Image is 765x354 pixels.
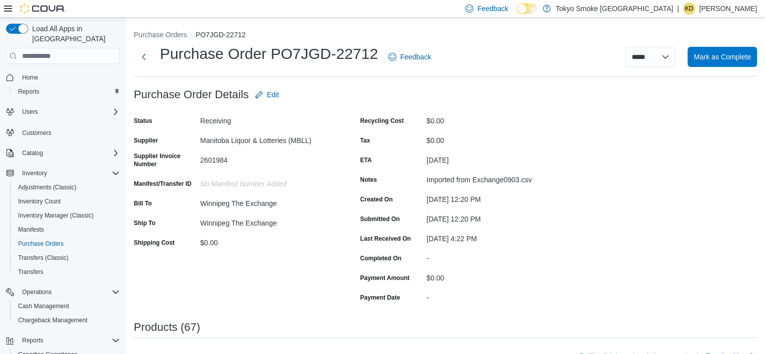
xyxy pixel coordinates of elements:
[556,3,673,15] p: Tokyo Smoke [GEOGRAPHIC_DATA]
[251,85,283,105] button: Edit
[18,316,88,324] span: Chargeback Management
[18,240,64,248] span: Purchase Orders
[360,254,401,262] label: Completed On
[20,4,65,14] img: Cova
[200,132,335,145] div: Manitoba Liquor & Lotteries (MBLL)
[134,180,192,188] label: Manifest/Transfer ID
[134,239,175,247] label: Shipping Cost
[2,146,124,160] button: Catalog
[10,194,124,208] button: Inventory Count
[14,238,120,250] span: Purchase Orders
[18,268,43,276] span: Transfers
[683,3,695,15] div: Kamiele Dziadek
[134,30,757,42] nav: An example of EuiBreadcrumbs
[18,254,68,262] span: Transfers (Classic)
[14,181,120,193] span: Adjustments (Classic)
[200,152,335,164] div: 2601984
[14,300,120,312] span: Cash Management
[18,72,42,84] a: Home
[360,274,409,282] label: Payment Amount
[2,70,124,85] button: Home
[360,176,377,184] label: Notes
[134,199,152,207] label: Bill To
[18,286,56,298] button: Operations
[18,334,120,346] span: Reports
[14,252,120,264] span: Transfers (Classic)
[14,195,65,207] a: Inventory Count
[427,172,561,184] div: Imported from Exchange0903.csv
[14,181,80,193] a: Adjustments (Classic)
[14,86,120,98] span: Reports
[134,152,196,168] label: Supplier Invoice Number
[18,211,94,220] span: Inventory Manager (Classic)
[22,288,52,296] span: Operations
[14,314,92,326] a: Chargeback Management
[384,47,435,67] a: Feedback
[360,117,404,125] label: Recycling Cost
[18,286,120,298] span: Operations
[360,235,411,243] label: Last Received On
[200,113,335,125] div: Receiving
[18,226,44,234] span: Manifests
[18,127,55,139] a: Customers
[427,191,561,203] div: [DATE] 12:20 PM
[18,106,120,118] span: Users
[688,47,757,67] button: Mark as Complete
[18,126,120,138] span: Customers
[18,167,51,179] button: Inventory
[427,152,561,164] div: [DATE]
[22,169,47,177] span: Inventory
[200,235,335,247] div: $0.00
[22,108,38,116] span: Users
[134,89,249,101] h3: Purchase Order Details
[200,195,335,207] div: Winnipeg The Exchange
[477,4,508,14] span: Feedback
[2,285,124,299] button: Operations
[14,224,48,236] a: Manifests
[200,215,335,227] div: Winnipeg The Exchange
[10,251,124,265] button: Transfers (Classic)
[134,47,154,67] button: Next
[360,156,372,164] label: ETA
[267,90,279,100] span: Edit
[18,106,42,118] button: Users
[22,129,51,137] span: Customers
[134,219,155,227] label: Ship To
[427,250,561,262] div: -
[18,302,69,310] span: Cash Management
[14,209,120,222] span: Inventory Manager (Classic)
[400,52,431,62] span: Feedback
[427,231,561,243] div: [DATE] 4:22 PM
[18,147,47,159] button: Catalog
[427,113,561,125] div: $0.00
[14,314,120,326] span: Chargeback Management
[14,238,68,250] a: Purchase Orders
[18,167,120,179] span: Inventory
[160,44,378,64] h1: Purchase Order PO7JGD-22712
[10,180,124,194] button: Adjustments (Classic)
[196,31,246,39] button: PO7JGD-22712
[14,224,120,236] span: Manifests
[427,270,561,282] div: $0.00
[134,321,200,333] h3: Products (67)
[14,209,98,222] a: Inventory Manager (Classic)
[22,74,38,82] span: Home
[134,136,158,145] label: Supplier
[22,336,43,344] span: Reports
[10,237,124,251] button: Purchase Orders
[360,215,400,223] label: Submitted On
[360,195,393,203] label: Created On
[14,252,72,264] a: Transfers (Classic)
[18,334,47,346] button: Reports
[10,208,124,223] button: Inventory Manager (Classic)
[427,132,561,145] div: $0.00
[360,294,400,302] label: Payment Date
[14,86,43,98] a: Reports
[517,4,538,14] input: Dark Mode
[10,313,124,327] button: Chargeback Management
[28,24,120,44] span: Load All Apps in [GEOGRAPHIC_DATA]
[2,125,124,139] button: Customers
[18,197,61,205] span: Inventory Count
[10,223,124,237] button: Manifests
[18,147,120,159] span: Catalog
